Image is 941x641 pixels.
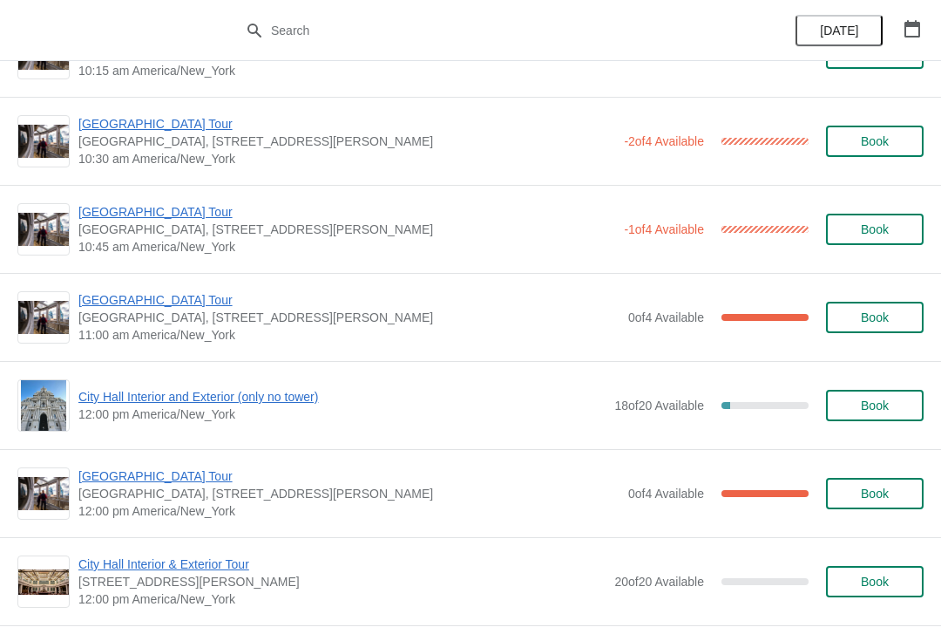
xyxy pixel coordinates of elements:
[78,388,606,406] span: City Hall Interior and Exterior (only no tower)
[624,222,704,236] span: -1 of 4 Available
[78,590,606,608] span: 12:00 pm America/New_York
[18,477,69,511] img: City Hall Tower Tour | City Hall Visitor Center, 1400 John F Kennedy Boulevard Suite 121, Philade...
[861,399,889,413] span: Book
[18,213,69,247] img: City Hall Tower Tour | City Hall Visitor Center, 1400 John F Kennedy Boulevard Suite 121, Philade...
[624,134,704,148] span: -2 of 4 Available
[78,556,606,573] span: City Hall Interior & Exterior Tour
[826,566,924,597] button: Book
[78,62,615,79] span: 10:15 am America/New_York
[78,115,615,133] span: [GEOGRAPHIC_DATA] Tour
[795,15,883,46] button: [DATE]
[826,390,924,421] button: Book
[820,24,858,38] span: [DATE]
[628,310,704,324] span: 0 of 4 Available
[21,380,67,431] img: City Hall Interior and Exterior (only no tower) | | 12:00 pm America/New_York
[78,221,615,238] span: [GEOGRAPHIC_DATA], [STREET_ADDRESS][PERSON_NAME]
[628,487,704,501] span: 0 of 4 Available
[18,125,69,159] img: City Hall Tower Tour | City Hall Visitor Center, 1400 John F Kennedy Boulevard Suite 121, Philade...
[826,478,924,509] button: Book
[78,485,619,502] span: [GEOGRAPHIC_DATA], [STREET_ADDRESS][PERSON_NAME]
[826,126,924,157] button: Book
[861,134,889,148] span: Book
[861,310,889,324] span: Book
[18,569,69,595] img: City Hall Interior & Exterior Tour | 1400 John F Kennedy Boulevard, Suite 121, Philadelphia, PA, ...
[826,214,924,245] button: Book
[78,291,619,309] span: [GEOGRAPHIC_DATA] Tour
[826,302,924,333] button: Book
[614,575,704,589] span: 20 of 20 Available
[78,502,619,520] span: 12:00 pm America/New_York
[78,467,619,485] span: [GEOGRAPHIC_DATA] Tour
[78,326,619,344] span: 11:00 am America/New_York
[78,573,606,590] span: [STREET_ADDRESS][PERSON_NAME]
[614,399,704,413] span: 18 of 20 Available
[78,309,619,326] span: [GEOGRAPHIC_DATA], [STREET_ADDRESS][PERSON_NAME]
[78,238,615,256] span: 10:45 am America/New_York
[78,203,615,221] span: [GEOGRAPHIC_DATA] Tour
[861,487,889,501] span: Book
[861,222,889,236] span: Book
[18,301,69,335] img: City Hall Tower Tour | City Hall Visitor Center, 1400 John F Kennedy Boulevard Suite 121, Philade...
[78,150,615,167] span: 10:30 am America/New_York
[861,575,889,589] span: Book
[78,406,606,423] span: 12:00 pm America/New_York
[78,133,615,150] span: [GEOGRAPHIC_DATA], [STREET_ADDRESS][PERSON_NAME]
[270,15,706,46] input: Search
